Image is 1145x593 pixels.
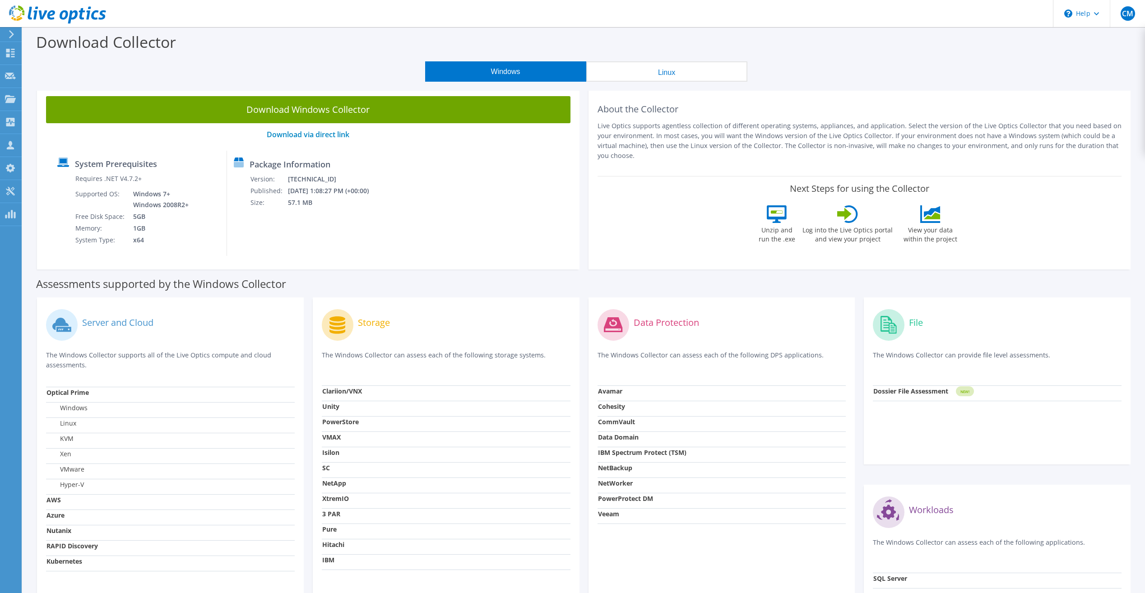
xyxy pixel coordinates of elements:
[960,389,969,394] tspan: NEW!
[358,318,390,327] label: Storage
[322,417,359,426] strong: PowerStore
[75,211,126,222] td: Free Disk Space:
[873,574,907,583] strong: SQL Server
[46,403,88,412] label: Windows
[250,173,287,185] td: Version:
[46,350,295,370] p: The Windows Collector supports all of the Live Optics compute and cloud assessments.
[322,525,337,533] strong: Pure
[267,130,349,139] a: Download via direct link
[250,197,287,208] td: Size:
[126,222,190,234] td: 1GB
[322,387,362,395] strong: Clariion/VNX
[75,222,126,234] td: Memory:
[322,494,349,503] strong: XtremIO
[634,318,699,327] label: Data Protection
[250,160,330,169] label: Package Information
[598,494,653,503] strong: PowerProtect DM
[598,417,635,426] strong: CommVault
[1121,6,1135,21] span: CM
[425,61,586,82] button: Windows
[46,480,84,489] label: Hyper-V
[46,496,61,504] strong: AWS
[873,537,1122,556] p: The Windows Collector can assess each of the following applications.
[46,465,84,474] label: VMware
[598,402,625,411] strong: Cohesity
[598,479,633,487] strong: NetWorker
[46,526,71,535] strong: Nutanix
[790,183,929,194] label: Next Steps for using the Collector
[598,463,632,472] strong: NetBackup
[322,510,340,518] strong: 3 PAR
[322,463,330,472] strong: SC
[250,185,287,197] td: Published:
[46,542,98,550] strong: RAPID Discovery
[598,448,686,457] strong: IBM Spectrum Protect (TSM)
[126,188,190,211] td: Windows 7+ Windows 2008R2+
[287,197,381,208] td: 57.1 MB
[126,211,190,222] td: 5GB
[75,188,126,211] td: Supported OS:
[598,433,639,441] strong: Data Domain
[75,234,126,246] td: System Type:
[46,419,76,428] label: Linux
[802,223,893,244] label: Log into the Live Optics portal and view your project
[598,104,1122,115] h2: About the Collector
[898,223,963,244] label: View your data within the project
[598,510,619,518] strong: Veeam
[322,479,346,487] strong: NetApp
[36,32,176,52] label: Download Collector
[46,388,89,397] strong: Optical Prime
[322,540,344,549] strong: Hitachi
[598,121,1122,161] p: Live Optics supports agentless collection of different operating systems, appliances, and applica...
[322,448,339,457] strong: Isilon
[287,185,381,197] td: [DATE] 1:08:27 PM (+00:00)
[873,387,948,395] strong: Dossier File Assessment
[46,511,65,519] strong: Azure
[322,402,339,411] strong: Unity
[82,318,153,327] label: Server and Cloud
[322,433,341,441] strong: VMAX
[598,387,622,395] strong: Avamar
[1064,9,1072,18] svg: \n
[46,96,570,123] a: Download Windows Collector
[46,434,74,443] label: KVM
[909,505,954,514] label: Workloads
[873,350,1122,369] p: The Windows Collector can provide file level assessments.
[598,350,846,369] p: The Windows Collector can assess each of the following DPS applications.
[756,223,797,244] label: Unzip and run the .exe
[126,234,190,246] td: x64
[909,318,923,327] label: File
[36,279,286,288] label: Assessments supported by the Windows Collector
[287,173,381,185] td: [TECHNICAL_ID]
[75,174,142,183] label: Requires .NET V4.7.2+
[322,350,570,369] p: The Windows Collector can assess each of the following storage systems.
[586,61,747,82] button: Linux
[46,557,82,565] strong: Kubernetes
[75,159,157,168] label: System Prerequisites
[322,556,334,564] strong: IBM
[46,449,71,459] label: Xen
